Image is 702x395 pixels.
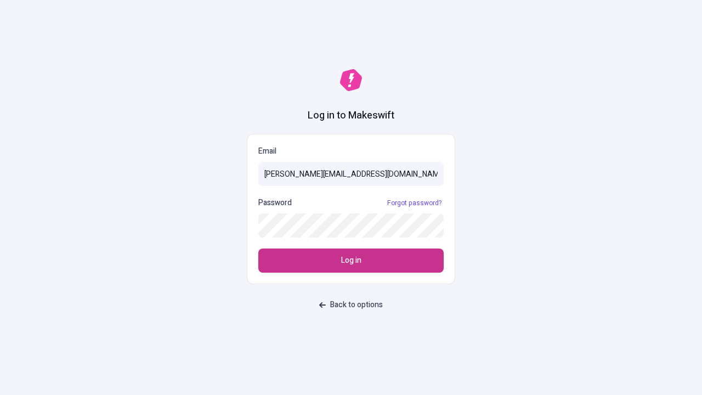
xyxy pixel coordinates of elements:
[258,249,444,273] button: Log in
[313,295,389,315] button: Back to options
[258,197,292,209] p: Password
[308,109,394,123] h1: Log in to Makeswift
[385,199,444,207] a: Forgot password?
[258,162,444,186] input: Email
[341,255,361,267] span: Log in
[258,145,444,157] p: Email
[330,299,383,311] span: Back to options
